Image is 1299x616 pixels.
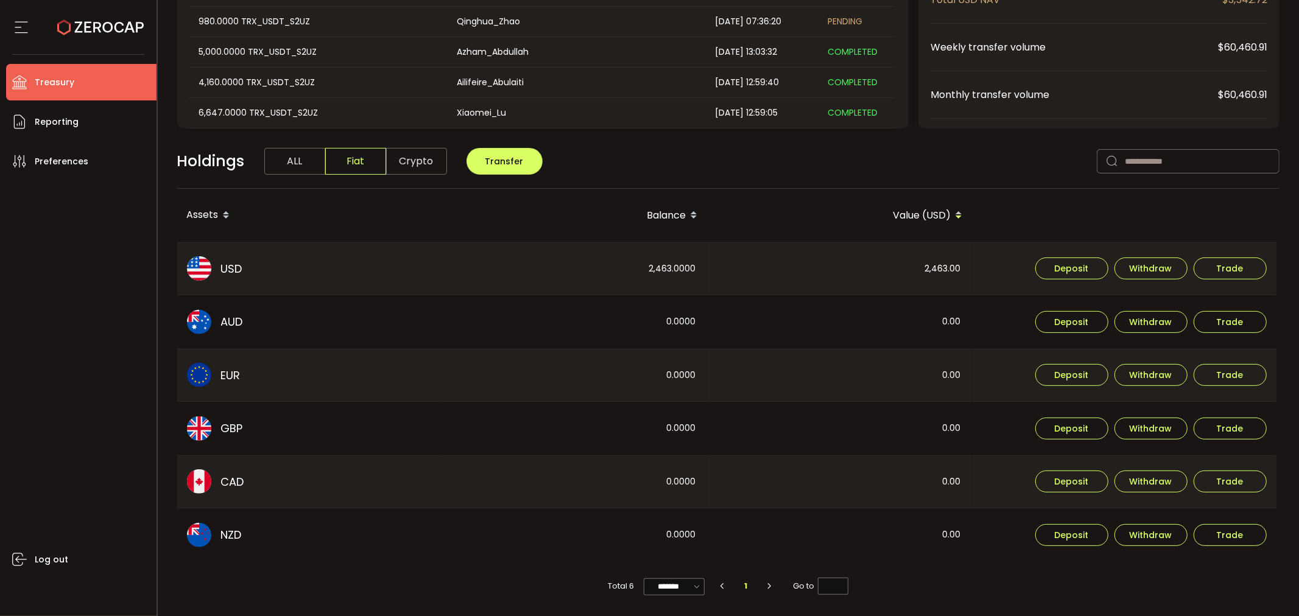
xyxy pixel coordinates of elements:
[1217,424,1244,433] span: Trade
[828,107,878,119] span: COMPLETED
[325,148,386,175] span: Fiat
[707,205,972,226] div: Value (USD)
[1055,318,1089,326] span: Deposit
[1130,264,1172,273] span: Withdraw
[1217,531,1244,539] span: Trade
[187,363,211,387] img: eur_portfolio.svg
[1035,471,1108,492] button: Deposit
[707,295,971,349] div: 0.00
[442,205,707,226] div: Balance
[1055,531,1089,539] span: Deposit
[221,474,244,490] span: CAD
[442,508,706,562] div: 0.0000
[706,15,818,29] div: [DATE] 07:36:20
[1114,524,1188,546] button: Withdraw
[707,456,971,508] div: 0.00
[1055,424,1089,433] span: Deposit
[1114,364,1188,386] button: Withdraw
[1217,264,1244,273] span: Trade
[1035,311,1108,333] button: Deposit
[189,15,446,29] div: 980.0000 TRX_USDT_S2UZ
[177,150,245,173] span: Holdings
[608,578,635,595] span: Total 6
[189,45,446,59] div: 5,000.0000 TRX_USDT_S2UZ
[1130,531,1172,539] span: Withdraw
[1035,257,1108,279] button: Deposit
[442,295,706,349] div: 0.0000
[931,87,1218,102] span: Monthly transfer volume
[442,456,706,508] div: 0.0000
[1114,311,1188,333] button: Withdraw
[1130,477,1172,486] span: Withdraw
[187,416,211,441] img: gbp_portfolio.svg
[189,75,446,89] div: 4,160.0000 TRX_USDT_S2UZ
[187,523,211,547] img: nzd_portfolio.svg
[264,148,325,175] span: ALL
[1194,524,1267,546] button: Trade
[221,367,241,383] span: EUR
[35,74,74,91] span: Treasury
[448,75,705,89] div: Ailifeire_Abulaiti
[448,15,705,29] div: Qinghua_Zhao
[35,153,88,170] span: Preferences
[707,402,971,455] div: 0.00
[189,106,446,120] div: 6,647.0000 TRX_USDT_S2UZ
[485,155,524,167] span: Transfer
[1130,371,1172,379] span: Withdraw
[187,310,211,334] img: aud_portfolio.svg
[1217,371,1244,379] span: Trade
[386,148,447,175] span: Crypto
[187,469,211,494] img: cad_portfolio.svg
[442,349,706,402] div: 0.0000
[1114,257,1188,279] button: Withdraw
[707,508,971,562] div: 0.00
[1035,524,1108,546] button: Deposit
[1194,311,1267,333] button: Trade
[707,243,971,295] div: 2,463.00
[466,148,543,175] button: Transfer
[1218,87,1267,102] span: $60,460.91
[706,45,818,59] div: [DATE] 13:03:32
[1130,424,1172,433] span: Withdraw
[706,106,818,120] div: [DATE] 12:59:05
[1218,40,1267,55] span: $60,460.91
[828,76,878,88] span: COMPLETED
[221,527,242,543] span: NZD
[1114,418,1188,439] button: Withdraw
[448,106,705,120] div: Xiaomei_Lu
[35,113,79,131] span: Reporting
[931,40,1218,55] span: Weekly transfer volume
[1194,418,1267,439] button: Trade
[1217,477,1244,486] span: Trade
[1055,477,1089,486] span: Deposit
[221,313,243,330] span: AUD
[735,578,757,595] li: 1
[828,46,878,58] span: COMPLETED
[35,551,68,569] span: Log out
[442,243,706,295] div: 2,463.0000
[707,349,971,402] div: 0.00
[1055,371,1089,379] span: Deposit
[1035,364,1108,386] button: Deposit
[1194,257,1267,279] button: Trade
[1194,364,1267,386] button: Trade
[221,261,242,277] span: USD
[828,15,863,27] span: PENDING
[221,420,243,436] span: GBP
[187,256,211,281] img: usd_portfolio.svg
[706,75,818,89] div: [DATE] 12:59:40
[1114,471,1188,492] button: Withdraw
[1217,318,1244,326] span: Trade
[1055,264,1089,273] span: Deposit
[793,578,848,595] span: Go to
[1130,318,1172,326] span: Withdraw
[442,402,706,455] div: 0.0000
[177,205,442,226] div: Assets
[1238,558,1299,616] iframe: Chat Widget
[448,45,705,59] div: Azham_Abdullah
[1035,418,1108,439] button: Deposit
[1194,471,1267,492] button: Trade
